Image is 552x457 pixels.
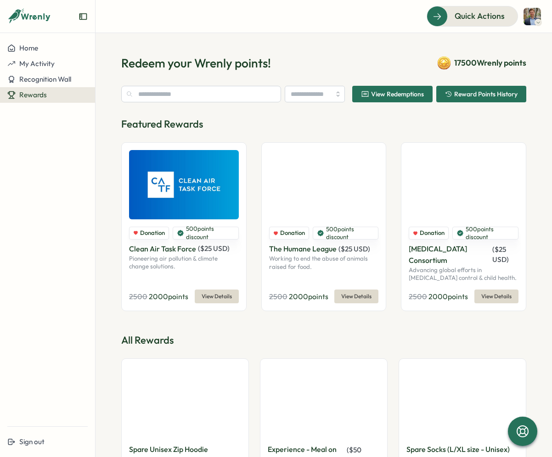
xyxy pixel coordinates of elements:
span: Reward Points History [454,91,518,97]
button: Reward Points History [436,86,526,102]
span: Sign out [19,437,45,446]
img: Spare Socks (L/XL size - Unisex) [406,366,518,436]
span: ( $ 25 USD ) [338,245,370,253]
span: View Redemptions [371,91,424,97]
img: The Humane League [269,150,379,219]
span: View Details [202,290,232,303]
span: Home [19,44,38,52]
img: Spare Unisex Zip Hoodie [129,366,241,436]
span: Donation [280,229,305,237]
span: 2000 points [428,292,468,301]
button: View Details [195,290,239,303]
img: Experience - Meal on Us [268,366,380,436]
span: 17500 Wrenly points [454,57,526,69]
button: View Details [334,290,378,303]
span: Recognition Wall [19,75,71,84]
div: 500 points discount [173,227,239,240]
span: Quick Actions [455,10,505,22]
p: Featured Rewards [121,117,526,131]
div: 500 points discount [452,227,518,240]
span: ( $ 25 USD ) [198,244,230,253]
img: Clean Air Task Force [129,150,239,219]
span: 2500 [269,292,287,301]
p: Spare Socks (L/XL size - Unisex) [406,444,510,455]
span: Rewards [19,90,47,99]
span: Donation [420,229,445,237]
span: 2000 points [149,292,188,301]
span: View Details [481,290,512,303]
button: Expand sidebar [79,12,88,21]
span: 2500 [129,292,147,301]
h1: Redeem your Wrenly points! [121,55,271,71]
button: View Redemptions [352,86,433,102]
p: Spare Unisex Zip Hoodie [129,444,208,455]
span: 2000 points [289,292,328,301]
button: View Details [474,290,518,303]
span: View Details [341,290,372,303]
p: The Humane League [269,243,337,255]
img: Oskar Dunklee [524,8,541,25]
p: All Rewards [121,333,526,347]
span: ( $ 25 USD ) [492,245,509,264]
button: Quick Actions [427,6,518,26]
img: Malaria Consortium [409,150,518,219]
span: 2500 [409,292,427,301]
span: My Activity [19,59,55,68]
p: Clean Air Task Force [129,243,196,255]
p: [MEDICAL_DATA] Consortium [409,243,490,266]
div: 500 points discount [313,227,379,240]
span: Donation [140,229,165,237]
p: Advancing global efforts in [MEDICAL_DATA] control & child health. [409,266,518,282]
p: Pioneering air pollution & climate change solutions. [129,255,239,271]
p: Working to end the abuse of animals raised for food. [269,255,379,271]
